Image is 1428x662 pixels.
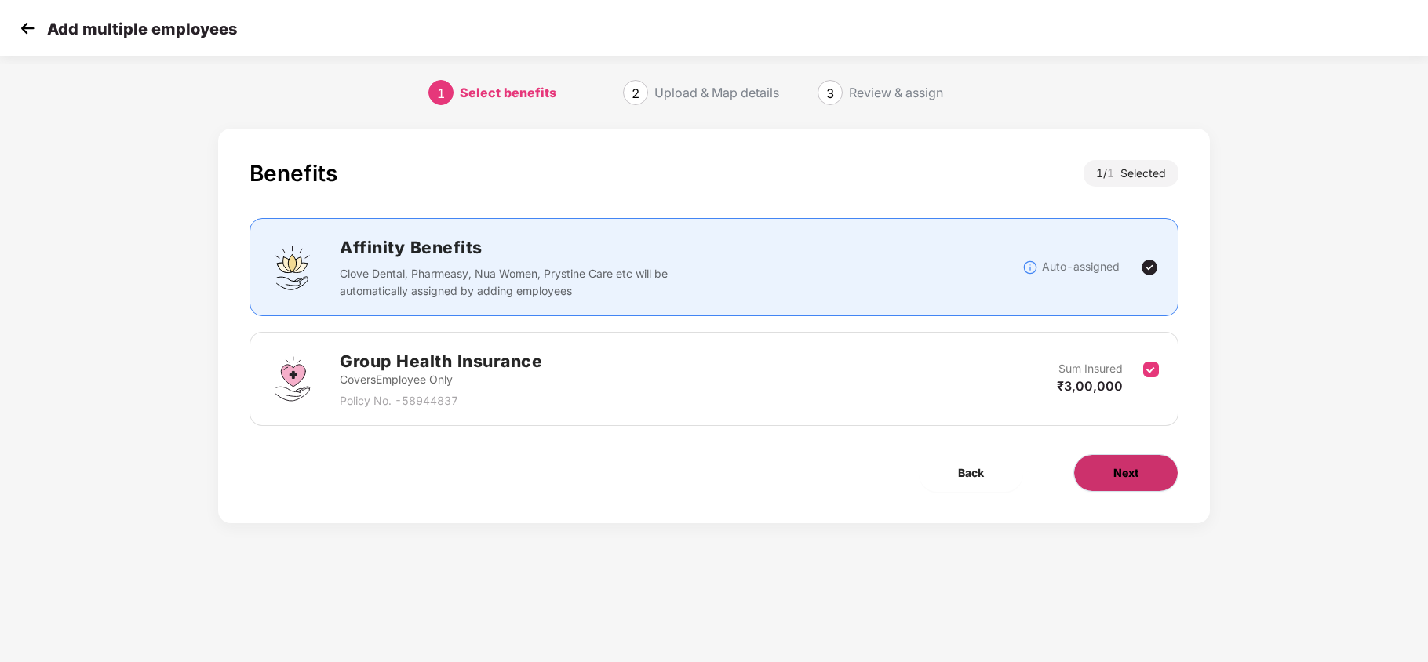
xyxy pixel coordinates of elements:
img: svg+xml;base64,PHN2ZyBpZD0iQWZmaW5pdHlfQmVuZWZpdHMiIGRhdGEtbmFtZT0iQWZmaW5pdHkgQmVuZWZpdHMiIHhtbG... [269,244,316,291]
img: svg+xml;base64,PHN2ZyB4bWxucz0iaHR0cDovL3d3dy53My5vcmcvMjAwMC9zdmciIHdpZHRoPSIzMCIgaGVpZ2h0PSIzMC... [16,16,39,40]
div: Benefits [250,160,337,187]
img: svg+xml;base64,PHN2ZyBpZD0iR3JvdXBfSGVhbHRoX0luc3VyYW5jZSIgZGF0YS1uYW1lPSJHcm91cCBIZWFsdGggSW5zdX... [269,355,316,402]
p: Auto-assigned [1042,258,1120,275]
span: Next [1113,464,1138,482]
span: 1 [1107,166,1120,180]
span: 1 [437,85,445,101]
div: Select benefits [460,80,556,105]
span: Back [958,464,984,482]
img: svg+xml;base64,PHN2ZyBpZD0iVGljay0yNHgyNCIgeG1sbnM9Imh0dHA6Ly93d3cudzMub3JnLzIwMDAvc3ZnIiB3aWR0aD... [1140,258,1159,277]
button: Next [1073,454,1178,492]
img: svg+xml;base64,PHN2ZyBpZD0iSW5mb18tXzMyeDMyIiBkYXRhLW5hbWU9IkluZm8gLSAzMngzMiIgeG1sbnM9Imh0dHA6Ly... [1022,260,1038,275]
p: Clove Dental, Pharmeasy, Nua Women, Prystine Care etc will be automatically assigned by adding em... [340,265,678,300]
p: Covers Employee Only [340,371,542,388]
p: Sum Insured [1058,360,1123,377]
span: 3 [826,85,834,101]
h2: Affinity Benefits [340,235,903,260]
button: Back [919,454,1023,492]
div: Review & assign [849,80,943,105]
div: 1 / Selected [1084,160,1178,187]
span: 2 [632,85,639,101]
h2: Group Health Insurance [340,348,542,374]
div: Upload & Map details [654,80,779,105]
p: Add multiple employees [47,20,237,38]
p: Policy No. - 58944837 [340,392,542,409]
span: ₹3,00,000 [1057,378,1123,394]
